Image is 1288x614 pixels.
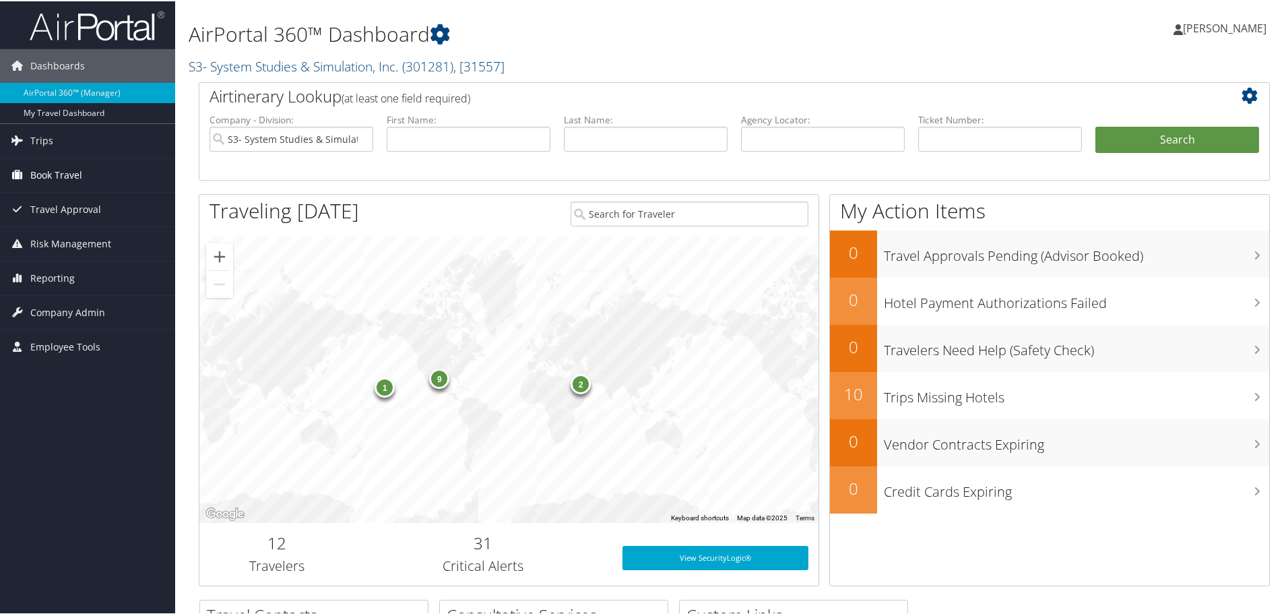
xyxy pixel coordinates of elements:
[884,427,1269,453] h3: Vendor Contracts Expiring
[671,512,729,522] button: Keyboard shortcuts
[206,270,233,297] button: Zoom out
[375,376,395,396] div: 1
[564,112,728,125] label: Last Name:
[884,380,1269,406] h3: Trips Missing Hotels
[830,287,877,310] h2: 0
[210,112,373,125] label: Company - Division:
[342,90,470,104] span: (at least one field required)
[737,513,787,520] span: Map data ©2025
[830,334,877,357] h2: 0
[210,195,359,224] h1: Traveling [DATE]
[830,195,1269,224] h1: My Action Items
[30,295,105,328] span: Company Admin
[189,19,916,47] h1: AirPortal 360™ Dashboard
[30,191,101,225] span: Travel Approval
[884,239,1269,264] h3: Travel Approvals Pending (Advisor Booked)
[830,429,877,452] h2: 0
[402,56,453,74] span: ( 301281 )
[1183,20,1266,34] span: [PERSON_NAME]
[1095,125,1259,152] button: Search
[30,329,100,363] span: Employee Tools
[622,545,808,569] a: View SecurityLogic®
[364,555,602,574] h3: Critical Alerts
[830,324,1269,371] a: 0Travelers Need Help (Safety Check)
[571,200,808,225] input: Search for Traveler
[364,530,602,553] h2: 31
[453,56,505,74] span: , [ 31557 ]
[830,229,1269,276] a: 0Travel Approvals Pending (Advisor Booked)
[884,333,1269,359] h3: Travelers Need Help (Safety Check)
[210,555,344,574] h3: Travelers
[884,474,1269,500] h3: Credit Cards Expiring
[918,112,1082,125] label: Ticket Number:
[206,242,233,269] button: Zoom in
[30,9,164,40] img: airportal-logo.png
[884,286,1269,311] h3: Hotel Payment Authorizations Failed
[796,513,814,520] a: Terms (opens in new tab)
[203,504,247,522] a: Open this area in Google Maps (opens a new window)
[189,56,505,74] a: S3- System Studies & Simulation, Inc.
[30,123,53,156] span: Trips
[30,226,111,259] span: Risk Management
[387,112,550,125] label: First Name:
[830,465,1269,512] a: 0Credit Cards Expiring
[210,530,344,553] h2: 12
[203,504,247,522] img: Google
[30,157,82,191] span: Book Travel
[210,84,1170,106] h2: Airtinerary Lookup
[830,381,877,404] h2: 10
[830,371,1269,418] a: 10Trips Missing Hotels
[830,418,1269,465] a: 0Vendor Contracts Expiring
[571,372,591,392] div: 2
[429,367,449,388] div: 9
[30,260,75,294] span: Reporting
[830,276,1269,324] a: 0Hotel Payment Authorizations Failed
[1173,7,1280,47] a: [PERSON_NAME]
[830,240,877,263] h2: 0
[30,48,85,82] span: Dashboards
[830,476,877,499] h2: 0
[741,112,905,125] label: Agency Locator:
